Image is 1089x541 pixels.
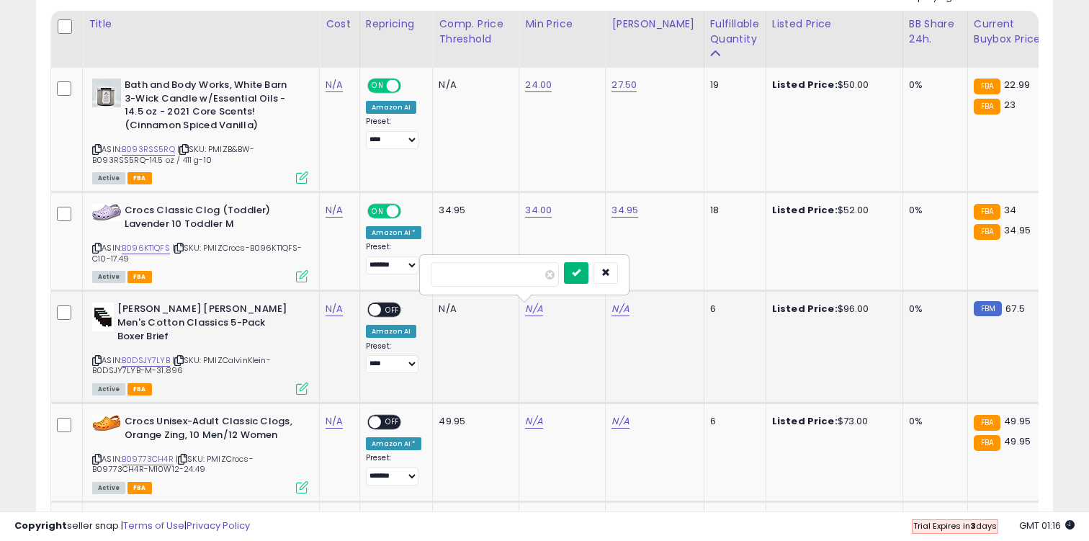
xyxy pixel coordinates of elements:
div: 6 [710,303,755,316]
a: 27.50 [611,78,637,92]
b: Listed Price: [772,203,838,217]
strong: Copyright [14,519,67,532]
a: 34.95 [611,203,638,218]
div: 6 [710,415,755,428]
div: Preset: [366,341,422,374]
b: 3 [970,520,976,532]
div: ASIN: [92,204,308,281]
div: Amazon AI * [366,437,422,450]
span: | SKU: PMIZB&BW-B093RSS5RQ-14.5 oz / 411 g-10 [92,143,255,165]
b: Crocs Classic Clog (Toddler) Lavender 10 Toddler M [125,204,300,234]
div: 18 [710,204,755,217]
div: [PERSON_NAME] [611,17,697,32]
span: FBA [127,482,152,494]
div: 0% [909,204,956,217]
span: All listings currently available for purchase on Amazon [92,482,125,494]
div: Preset: [366,453,422,486]
div: Amazon AI [366,325,416,338]
div: N/A [439,79,508,91]
span: | SKU: PMIZCrocs-B09773CH4R-M10W12-24.49 [92,453,254,475]
div: 0% [909,79,956,91]
span: FBA [127,383,152,395]
span: 2025-10-7 01:16 GMT [1019,519,1075,532]
a: N/A [326,78,343,92]
small: FBA [974,224,1000,240]
small: FBA [974,435,1000,451]
div: seller snap | | [14,519,250,533]
a: N/A [611,414,629,429]
div: 0% [909,303,956,316]
span: 23 [1004,98,1016,112]
span: | SKU: PMIZCalvinKlein-B0DSJY7LYB-M-31.896 [92,354,271,376]
div: BB Share 24h. [909,17,962,47]
span: OFF [381,416,404,429]
div: Preset: [366,242,422,274]
b: [PERSON_NAME] [PERSON_NAME] Men's Cotton Classics 5-Pack Boxer Brief [117,303,292,346]
span: 22.99 [1004,78,1030,91]
div: $50.00 [772,79,892,91]
a: 34.00 [525,203,552,218]
div: $96.00 [772,303,892,316]
div: Comp. Price Threshold [439,17,513,47]
div: Min Price [525,17,599,32]
span: All listings currently available for purchase on Amazon [92,383,125,395]
small: FBA [974,79,1000,94]
a: B093RSS5RQ [122,143,175,156]
span: All listings currently available for purchase on Amazon [92,172,125,184]
span: FBA [127,172,152,184]
small: FBA [974,415,1000,431]
div: Cost [326,17,354,32]
img: 41nWFU3sAsL._SL40_.jpg [92,204,121,221]
div: 19 [710,79,755,91]
div: Amazon AI [366,101,416,114]
div: 0% [909,415,956,428]
span: | SKU: PMIZCrocs-B096KT1QFS-C10-17.49 [92,242,302,264]
span: Trial Expires in days [913,520,997,532]
a: Privacy Policy [187,519,250,532]
a: N/A [326,302,343,316]
span: OFF [399,205,422,218]
span: 34.95 [1004,223,1031,237]
a: N/A [326,414,343,429]
div: Amazon AI * [366,226,422,239]
div: Listed Price [772,17,897,32]
span: 49.95 [1004,434,1031,448]
div: 49.95 [439,415,508,428]
div: ASIN: [92,303,308,393]
a: B0DSJY7LYB [122,354,170,367]
div: ASIN: [92,79,308,182]
div: Repricing [366,17,427,32]
span: FBA [127,271,152,283]
span: All listings currently available for purchase on Amazon [92,271,125,283]
div: Fulfillable Quantity [710,17,760,47]
div: $73.00 [772,415,892,428]
a: Terms of Use [123,519,184,532]
span: ON [369,80,387,92]
img: 21SI9NEaYHL._SL40_.jpg [92,303,114,331]
span: 34 [1004,203,1016,217]
b: Listed Price: [772,414,838,428]
div: Preset: [366,117,422,149]
small: FBM [974,301,1002,316]
small: FBA [974,204,1000,220]
a: N/A [611,302,629,316]
span: OFF [399,80,422,92]
img: 41Jt1mPdq2L._SL40_.jpg [92,79,121,107]
a: N/A [326,203,343,218]
span: 49.95 [1004,414,1031,428]
a: N/A [525,414,542,429]
small: FBA [974,99,1000,115]
b: Crocs Unisex-Adult Classic Clogs, Orange Zing, 10 Men/12 Women [125,415,300,445]
span: ON [369,205,387,218]
span: OFF [381,304,404,316]
a: B09773CH4R [122,453,174,465]
div: 34.95 [439,204,508,217]
div: N/A [439,303,508,316]
div: Title [89,17,313,32]
div: Current Buybox Price [974,17,1048,47]
div: ASIN: [92,415,308,492]
a: B096KT1QFS [122,242,170,254]
b: Listed Price: [772,302,838,316]
b: Listed Price: [772,78,838,91]
a: N/A [525,302,542,316]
